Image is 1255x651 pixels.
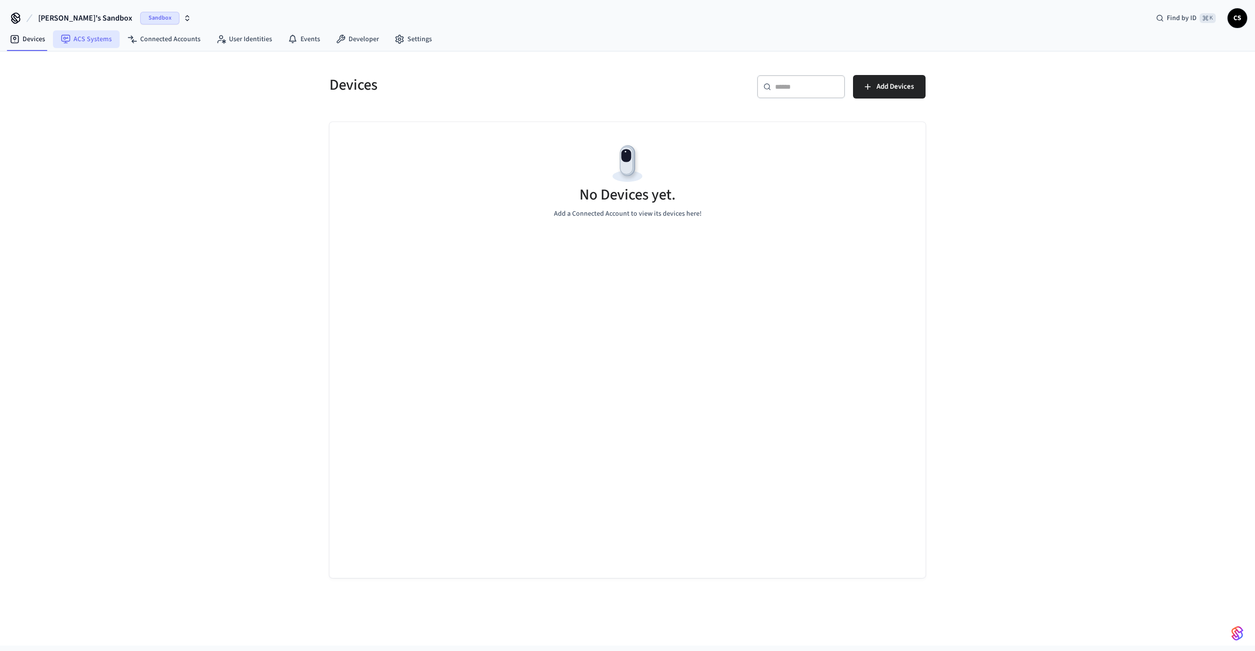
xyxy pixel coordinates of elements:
h5: No Devices yet. [579,185,676,205]
a: Events [280,30,328,48]
div: Find by ID⌘ K [1148,9,1224,27]
span: ⌘ K [1200,13,1216,23]
span: Sandbox [140,12,179,25]
a: Developer [328,30,387,48]
a: User Identities [208,30,280,48]
button: Add Devices [853,75,926,99]
a: ACS Systems [53,30,120,48]
span: Find by ID [1167,13,1197,23]
span: CS [1229,9,1246,27]
img: SeamLogoGradient.69752ec5.svg [1231,626,1243,641]
p: Add a Connected Account to view its devices here! [554,209,702,219]
span: [PERSON_NAME]'s Sandbox [38,12,132,24]
a: Connected Accounts [120,30,208,48]
button: CS [1228,8,1247,28]
img: Devices Empty State [605,142,650,186]
h5: Devices [329,75,622,95]
a: Settings [387,30,440,48]
a: Devices [2,30,53,48]
span: Add Devices [877,80,914,93]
